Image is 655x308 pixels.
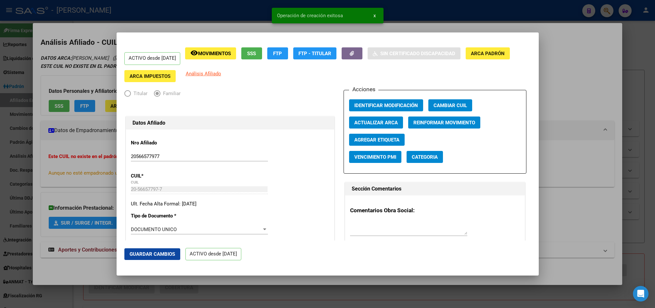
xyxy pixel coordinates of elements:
span: Operación de creación exitosa [277,12,343,19]
span: Familiar [160,90,181,97]
span: ARCA Impuestos [130,73,170,79]
span: SSS [247,51,256,56]
h1: Sección Comentarios [352,185,518,193]
button: Vencimiento PMI [349,151,401,163]
span: Sin Certificado Discapacidad [380,51,455,56]
span: x [373,13,376,18]
span: FTP - Titular [298,51,331,56]
button: ARCA Padrón [466,47,510,59]
span: Cambiar CUIL [434,103,467,108]
div: Ult. Fecha Alta Formal: [DATE] [131,200,329,208]
p: ACTIVO desde [DATE] [124,52,180,65]
button: Guardar Cambios [124,248,180,260]
span: Reinformar Movimiento [413,120,475,126]
button: Categoria [407,151,443,163]
button: Cambiar CUIL [428,99,472,111]
h3: Comentarios Obra Social: [350,206,520,215]
button: FTP [267,47,288,59]
span: Categoria [412,154,438,160]
span: ARCA Padrón [471,51,505,56]
div: Open Intercom Messenger [633,286,649,302]
span: Titular [131,90,147,97]
button: FTP - Titular [293,47,336,59]
span: Identificar Modificación [354,103,418,108]
button: Agregar Etiqueta [349,134,405,146]
span: Guardar Cambios [130,251,175,257]
span: DOCUMENTO UNICO [131,227,177,232]
mat-radio-group: Elija una opción [124,92,187,98]
span: Movimientos [198,51,231,56]
span: Vencimiento PMI [354,154,396,160]
mat-icon: remove_red_eye [190,49,198,57]
p: Nro Afiliado [131,139,190,147]
button: Sin Certificado Discapacidad [368,47,460,59]
button: Movimientos [185,47,236,59]
button: x [368,10,381,21]
span: Agregar Etiqueta [354,137,399,143]
button: SSS [241,47,262,59]
span: Actualizar ARCA [354,120,398,126]
h1: Datos Afiliado [132,119,328,127]
span: FTP [273,51,282,56]
button: ARCA Impuestos [124,70,176,82]
p: Tipo de Documento * [131,212,190,220]
span: Análisis Afiliado [186,71,221,77]
button: Reinformar Movimiento [408,117,480,129]
button: Actualizar ARCA [349,117,403,129]
p: ACTIVO desde [DATE] [185,248,241,261]
h3: Acciones [349,85,378,93]
p: CUIL [131,172,190,180]
button: Identificar Modificación [349,99,423,111]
